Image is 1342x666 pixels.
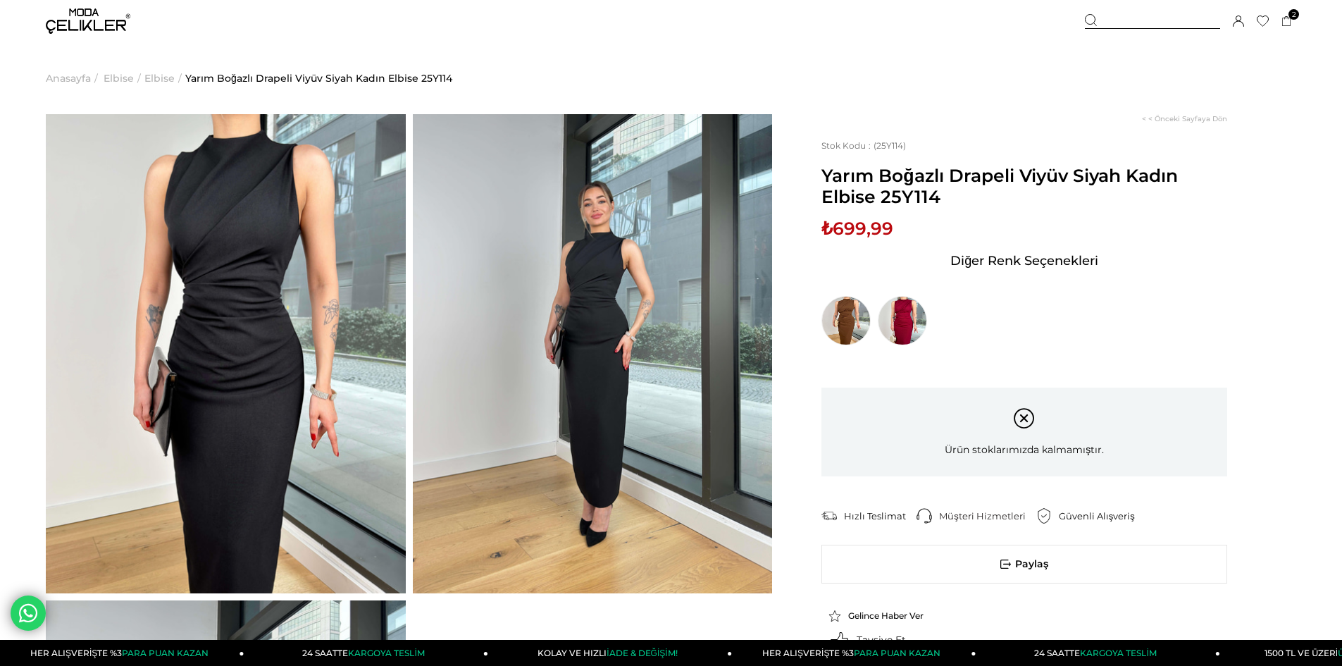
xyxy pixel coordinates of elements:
a: Anasayfa [46,42,91,114]
a: HER ALIŞVERİŞTE %3PARA PUAN KAZAN [732,640,976,666]
a: 2 [1281,16,1292,27]
span: 2 [1288,9,1299,20]
a: Gelince Haber Ver [828,610,950,622]
span: ₺699,99 [821,218,893,239]
span: PARA PUAN KAZAN [854,648,940,658]
li: > [104,42,144,114]
li: > [46,42,101,114]
span: İADE & DEĞİŞİM! [607,648,677,658]
li: > [144,42,185,114]
a: 24 SAATTEKARGOYA TESLİM [244,640,488,666]
img: Viyüv elbise 25Y114 [46,114,406,593]
a: Elbise [144,42,175,114]
a: KOLAY VE HIZLIİADE & DEĞİŞİM! [488,640,732,666]
a: 24 SAATTEKARGOYA TESLİM [976,640,1220,666]
div: Ürün stoklarımızda kalmamıştır. [821,388,1227,476]
a: Elbise [104,42,134,114]
span: Stok Kodu [821,140,874,151]
span: Paylaş [822,545,1226,583]
img: Yarım Boğazlı Drapeli Viyüv Bordo Kadın Elbise 25Y114 [878,296,927,345]
span: Diğer Renk Seçenekleri [950,249,1098,272]
img: call-center.png [917,508,932,524]
img: logo [46,8,130,34]
a: < < Önceki Sayfaya Dön [1142,114,1227,123]
span: (25Y114) [821,140,906,151]
span: KARGOYA TESLİM [1080,648,1156,658]
span: Tavsiye Et [857,634,906,646]
img: Viyüv elbise 25Y114 [413,114,773,593]
span: Gelince Haber Ver [848,610,924,621]
div: Hızlı Teslimat [844,510,917,522]
span: KARGOYA TESLİM [348,648,424,658]
img: shipping.png [821,508,837,524]
div: Güvenli Alışveriş [1059,510,1145,522]
img: Yarım Boğazlı Drapeli Viyüv Kahve Kadın Elbise 25Y114 [821,296,871,345]
div: Müşteri Hizmetleri [939,510,1036,522]
a: Yarım Boğazlı Drapeli Viyüv Siyah Kadın Elbise 25Y114 [185,42,452,114]
img: security.png [1036,508,1052,524]
span: Yarım Boğazlı Drapeli Viyüv Siyah Kadın Elbise 25Y114 [821,165,1227,207]
span: PARA PUAN KAZAN [122,648,209,658]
